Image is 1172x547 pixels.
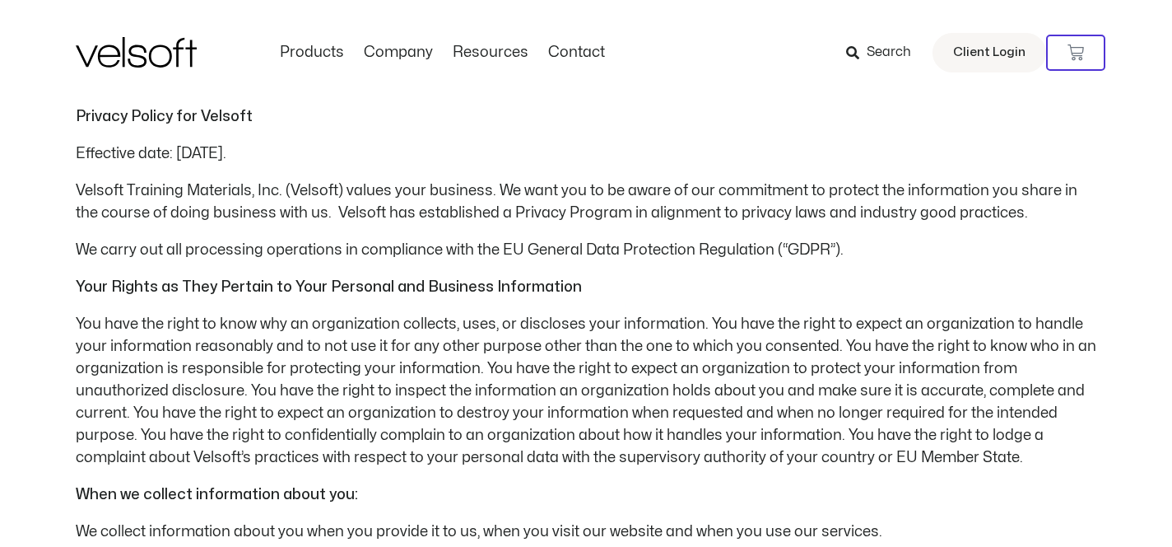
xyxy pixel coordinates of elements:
span: You have the right to know why an organization collects, uses, or discloses your information. You... [76,317,1096,465]
span: Velsoft Training Materials, Inc. (Velsoft) values your business. We want you to be aware of our c... [76,184,1077,220]
span: Search [867,42,911,63]
img: Velsoft Training Materials [76,37,197,68]
a: CompanyMenu Toggle [354,44,443,62]
p: Effective date: [DATE]. [76,143,1096,165]
span: Your Rights as They Pertain to Your Personal and Business Information [76,280,582,294]
a: Search [846,39,923,67]
nav: Menu [270,44,615,62]
a: ContactMenu Toggle [538,44,615,62]
a: Client Login [932,33,1046,72]
span: Client Login [953,42,1025,63]
span: We carry out all processing operations in compliance with the EU General Data Protection Regulati... [76,243,844,257]
span: We collect information about you when you provide it to us, when you visit our website and when y... [76,525,882,539]
span: When we collect information about you: [76,488,358,502]
a: ResourcesMenu Toggle [443,44,538,62]
strong: Privacy Policy for Velsoft [76,110,253,124]
a: ProductsMenu Toggle [270,44,354,62]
